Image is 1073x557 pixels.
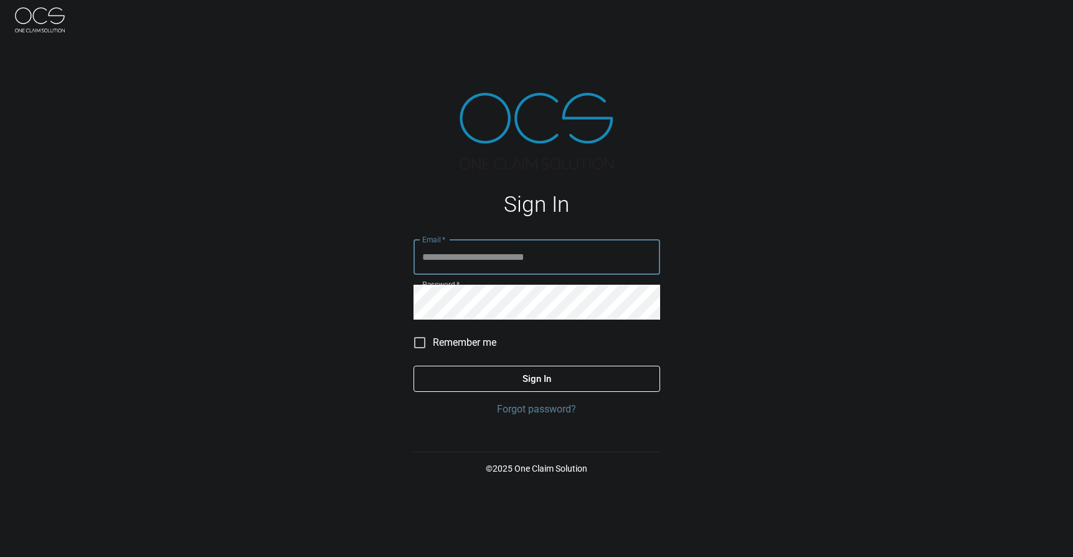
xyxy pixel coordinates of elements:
[422,234,446,245] label: Email
[414,402,660,417] a: Forgot password?
[460,93,613,169] img: ocs-logo-tra.png
[422,279,460,290] label: Password
[414,366,660,392] button: Sign In
[414,192,660,217] h1: Sign In
[433,335,496,350] span: Remember me
[15,7,65,32] img: ocs-logo-white-transparent.png
[414,462,660,475] p: © 2025 One Claim Solution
